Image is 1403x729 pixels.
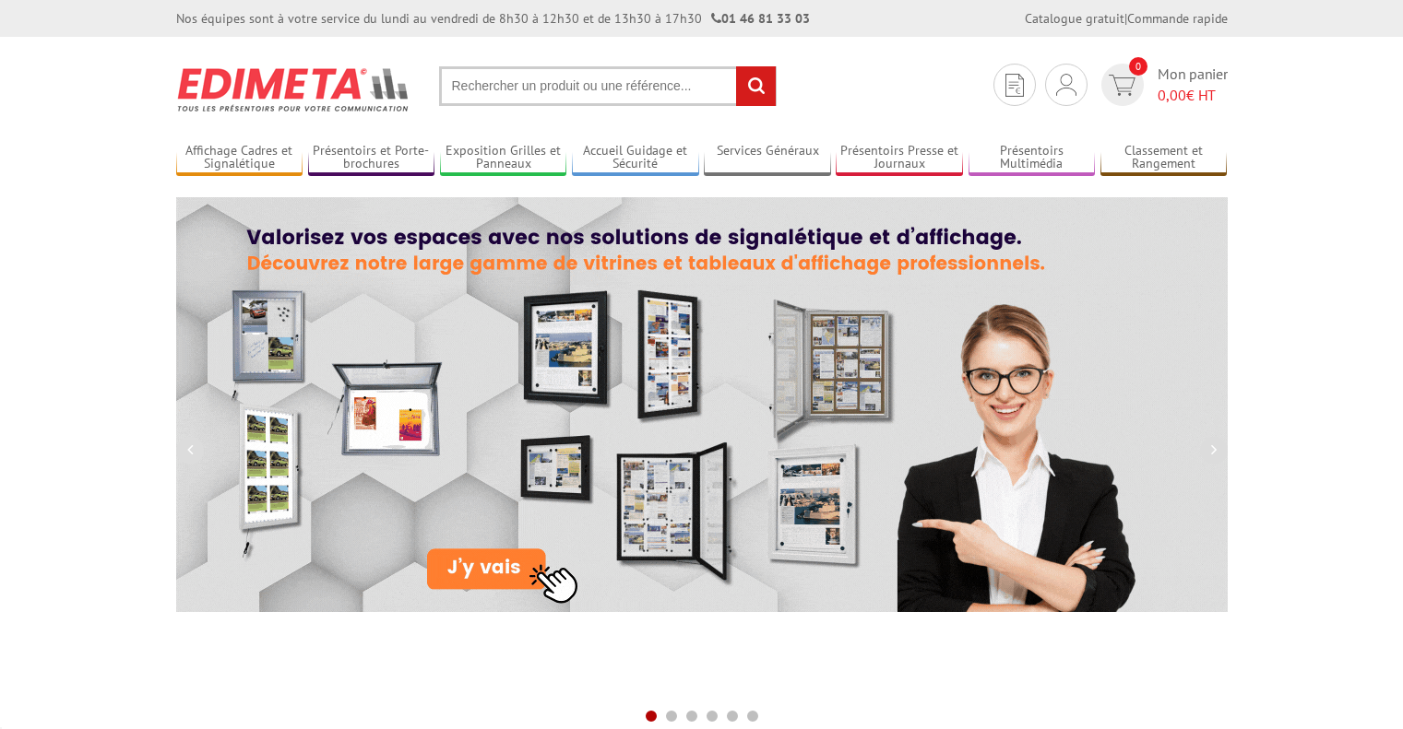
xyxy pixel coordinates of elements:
a: Commande rapide [1127,10,1228,27]
img: devis rapide [1005,74,1024,97]
a: Présentoirs Presse et Journaux [836,143,963,173]
a: Services Généraux [704,143,831,173]
img: devis rapide [1109,75,1135,96]
a: Exposition Grilles et Panneaux [440,143,567,173]
img: devis rapide [1056,74,1076,96]
strong: 01 46 81 33 03 [711,10,810,27]
span: 0 [1129,57,1147,76]
input: Rechercher un produit ou une référence... [439,66,777,106]
span: Mon panier [1158,64,1228,106]
a: Catalogue gratuit [1025,10,1124,27]
span: 0,00 [1158,86,1186,104]
input: rechercher [736,66,776,106]
a: Présentoirs et Porte-brochures [308,143,435,173]
a: Classement et Rangement [1100,143,1228,173]
a: Présentoirs Multimédia [969,143,1096,173]
a: devis rapide 0 Mon panier 0,00€ HT [1097,64,1228,106]
a: Accueil Guidage et Sécurité [572,143,699,173]
a: Affichage Cadres et Signalétique [176,143,303,173]
span: € HT [1158,85,1228,106]
img: Présentoir, panneau, stand - Edimeta - PLV, affichage, mobilier bureau, entreprise [176,55,411,123]
div: Nos équipes sont à votre service du lundi au vendredi de 8h30 à 12h30 et de 13h30 à 17h30 [176,9,810,28]
div: | [1025,9,1228,28]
